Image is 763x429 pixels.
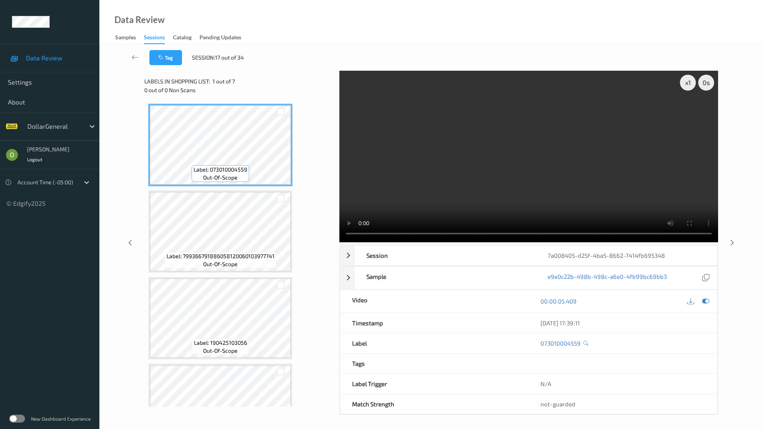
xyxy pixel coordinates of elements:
[194,339,247,347] span: Label: 190425103056
[340,245,718,266] div: Session7a008405-d25f-4ba5-8662-7414fb695348
[144,77,210,85] span: Labels in shopping list:
[340,333,529,353] div: Label
[192,54,215,62] span: Session:
[340,394,529,414] div: Match Strength
[340,374,529,394] div: Label Trigger
[144,32,173,44] a: Sessions
[340,313,529,333] div: Timestamp
[144,86,334,94] div: 0 out of 0 Non Scans
[680,75,696,91] div: x 1
[114,16,165,24] div: Data Review
[529,374,717,394] div: N/A
[354,245,536,265] div: Session
[213,77,235,85] span: 1 out of 7
[203,347,238,355] span: out-of-scope
[340,290,529,313] div: Video
[215,54,244,62] span: 17 out of 34
[536,245,717,265] div: 7a008405-d25f-4ba5-8662-7414fb695348
[203,174,238,182] span: out-of-scope
[199,33,241,43] div: Pending Updates
[194,166,247,174] span: Label: 073010004559
[698,75,714,91] div: 0 s
[199,32,249,43] a: Pending Updates
[115,33,136,43] div: Samples
[173,32,199,43] a: Catalog
[340,354,529,373] div: Tags
[540,297,577,305] a: 00:00:05.409
[167,252,275,260] span: Label: 799366791886058120060103977741
[548,272,667,283] a: e9e0c22b-498b-498c-a6e0-4fb99bc69bb3
[540,400,705,408] div: not-guarded
[115,32,144,43] a: Samples
[540,319,705,327] div: [DATE] 17:39:11
[203,260,238,268] span: out-of-scope
[354,267,536,289] div: Sample
[149,50,182,65] button: Tag
[173,33,192,43] div: Catalog
[340,266,718,290] div: Samplee9e0c22b-498b-498c-a6e0-4fb99bc69bb3
[540,339,581,347] a: 073010004559
[144,33,165,44] div: Sessions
